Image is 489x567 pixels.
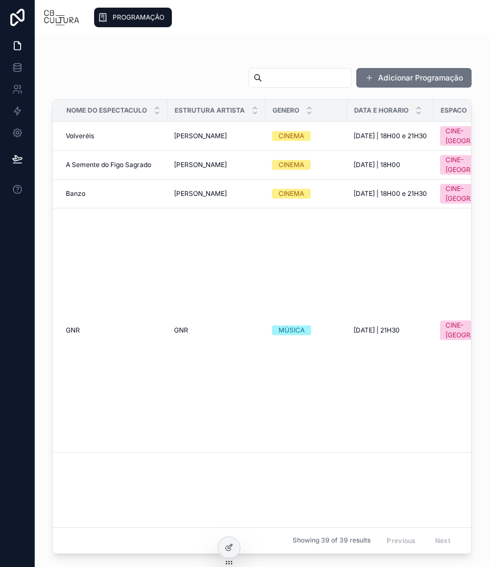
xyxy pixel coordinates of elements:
[66,106,147,115] span: Nome Do Espectaculo
[354,161,427,169] a: [DATE] | 18H00
[272,189,341,199] a: CINEMA
[354,189,427,198] a: [DATE] | 18H00 e 21H30
[273,106,299,115] span: Genero
[174,189,259,198] a: [PERSON_NAME]
[66,161,151,169] span: A Semente do Figo Sagrado
[174,326,259,335] a: GNR
[66,161,161,169] a: A Semente do Figo Sagrado
[354,106,408,115] span: Data E Horario
[174,326,188,335] span: GNR
[272,325,341,335] a: MÚSICA
[354,326,400,335] span: [DATE] | 21H30
[44,9,80,26] img: App logo
[293,537,370,545] span: Showing 39 of 39 results
[66,326,80,335] span: GNR
[174,132,227,140] span: [PERSON_NAME]
[66,132,161,140] a: Volveréis
[66,189,161,198] a: Banzo
[174,189,227,198] span: [PERSON_NAME]
[278,325,305,335] div: MÚSICA
[174,161,259,169] a: [PERSON_NAME]
[441,106,467,115] span: Espaco
[278,189,304,199] div: CINEMA
[66,132,94,140] span: Volveréis
[175,106,245,115] span: Estrutura Artista
[272,131,341,141] a: CINEMA
[89,5,480,29] div: scrollable content
[94,8,172,27] a: PROGRAMAÇÃO
[354,326,427,335] a: [DATE] | 21H30
[66,326,161,335] a: GNR
[66,189,85,198] span: Banzo
[356,68,472,88] button: Adicionar Programação
[272,160,341,170] a: CINEMA
[174,161,227,169] span: [PERSON_NAME]
[278,160,304,170] div: CINEMA
[174,132,259,140] a: [PERSON_NAME]
[354,132,427,140] a: [DATE] | 18H00 e 21H30
[354,161,400,169] span: [DATE] | 18H00
[278,131,304,141] div: CINEMA
[113,13,164,22] span: PROGRAMAÇÃO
